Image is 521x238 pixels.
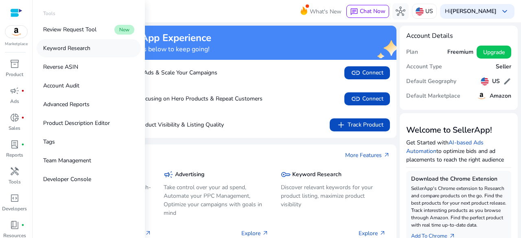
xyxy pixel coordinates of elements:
[351,68,361,78] span: link
[351,94,361,104] span: link
[43,119,110,127] p: Product Description Editor
[175,171,204,178] h5: Advertising
[5,41,28,47] p: Marketplace
[477,91,486,101] img: amazon.svg
[10,59,20,69] span: inventory_2
[344,92,390,105] button: linkConnect
[5,26,27,38] img: amazon.svg
[10,113,20,122] span: donut_small
[21,143,24,146] span: fiber_manual_record
[406,63,442,70] h5: Account Type
[351,94,383,104] span: Connect
[57,94,263,103] p: Boost Sales by Focusing on Hero Products & Repeat Customers
[43,10,55,17] p: Tools
[10,98,19,105] p: Ads
[6,71,23,78] p: Product
[43,25,96,34] p: Review Request Tool
[43,81,79,90] p: Account Audit
[336,120,383,130] span: Track Product
[10,193,20,203] span: code_blocks
[392,3,409,20] button: hub
[344,66,390,79] button: linkConnect
[164,170,173,179] span: campaign
[490,93,511,100] h5: Amazon
[496,63,511,70] h5: Seller
[406,138,511,164] p: Get Started with to optimize bids and ad placements to reach the right audience
[406,32,511,40] h4: Account Details
[330,118,390,131] button: addTrack Product
[21,223,24,227] span: fiber_manual_record
[350,8,358,16] span: chat
[2,205,27,212] p: Developers
[483,48,505,57] span: Upgrade
[411,176,506,183] h5: Download the Chrome Extension
[43,100,90,109] p: Advanced Reports
[406,125,511,135] h3: Welcome to SellerApp!
[21,89,24,92] span: fiber_manual_record
[10,220,20,230] span: book_4
[9,178,21,186] p: Tools
[411,185,506,229] p: SellerApp's Chrome extension to Research and compare products on the go. Find the best products f...
[351,68,383,78] span: Connect
[262,230,269,236] span: arrow_outward
[281,170,291,179] span: key
[43,156,91,165] p: Team Management
[425,4,433,18] p: US
[336,120,346,130] span: add
[10,140,20,149] span: lab_profile
[164,183,269,217] p: Take control over your ad spend, Automate your PPC Management, Optimize your campaigns with goals...
[359,229,386,238] p: Explore
[43,138,55,146] p: Tags
[21,116,24,119] span: fiber_manual_record
[114,25,134,35] span: New
[406,49,418,56] h5: Plan
[10,86,20,96] span: campaign
[477,46,511,59] button: Upgrade
[383,152,390,158] span: arrow_outward
[10,166,20,176] span: handyman
[481,77,489,85] img: us.svg
[396,7,405,16] span: hub
[292,171,341,178] h5: Keyword Research
[379,230,386,236] span: arrow_outward
[145,230,151,236] span: arrow_outward
[451,7,497,15] b: [PERSON_NAME]
[241,229,269,238] p: Explore
[406,93,460,100] h5: Default Marketplace
[503,77,511,85] span: edit
[445,9,497,14] p: Hi
[310,4,341,19] span: What's New
[447,49,473,56] h5: Freemium
[360,7,385,15] span: Chat Now
[9,124,20,132] p: Sales
[406,78,456,85] h5: Default Geography
[281,183,386,209] p: Discover relevant keywords for your product listing, maximize product visibility
[500,7,510,16] span: keyboard_arrow_down
[346,5,389,18] button: chatChat Now
[43,44,90,52] p: Keyword Research
[43,63,78,71] p: Reverse ASIN
[406,139,484,155] a: AI-based Ads Automation
[416,7,424,15] img: us.svg
[6,151,23,159] p: Reports
[492,78,500,85] h5: US
[345,151,390,159] a: More Featuresarrow_outward
[43,175,91,183] p: Developer Console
